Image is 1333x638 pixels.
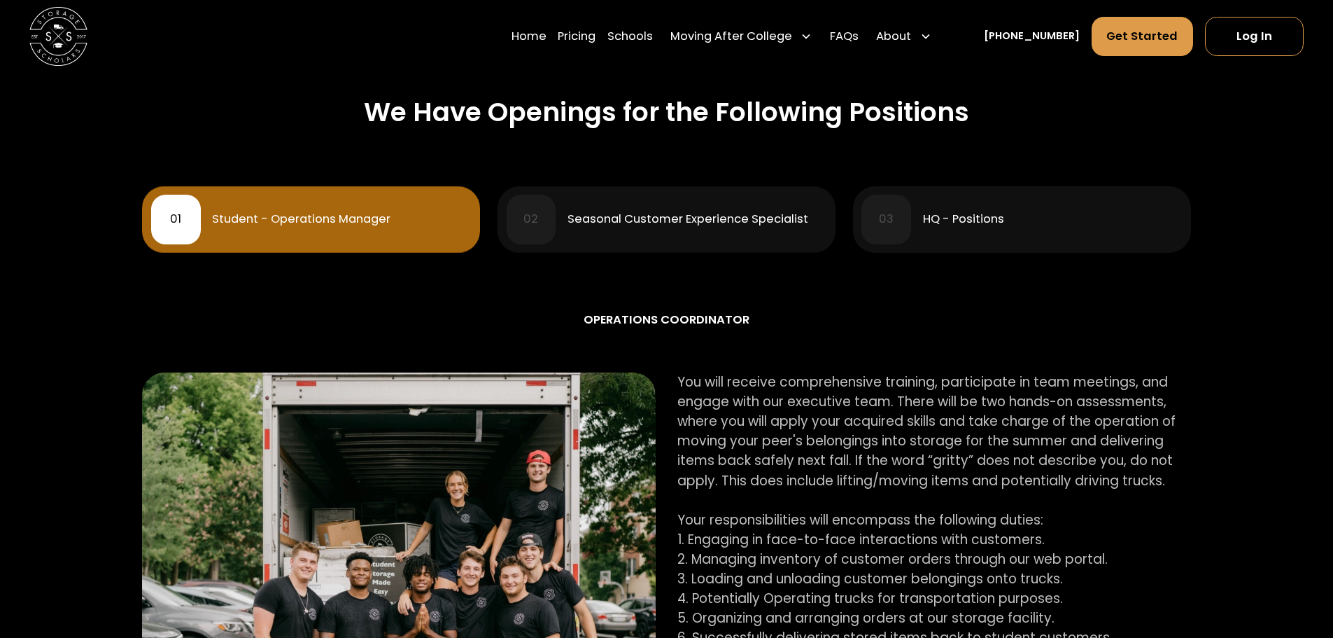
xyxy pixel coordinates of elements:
div: Seasonal Customer Experience Specialist [567,214,808,226]
div: Moving After College [670,28,792,46]
div: 03 [879,214,894,226]
div: 01 [170,214,181,226]
a: FAQs [830,16,859,57]
a: Schools [607,16,653,57]
div: Operations Coordinator [142,312,1190,329]
img: Storage Scholars main logo [29,7,87,65]
a: Home [512,16,546,57]
div: About [876,28,911,46]
a: Get Started [1092,17,1194,56]
div: HQ - Positions [923,214,1004,226]
a: [PHONE_NUMBER] [984,29,1080,44]
div: Student - Operations Manager [212,214,390,226]
div: 02 [523,214,538,226]
div: Moving After College [665,16,819,57]
a: Pricing [558,16,595,57]
a: Log In [1205,17,1304,56]
div: About [870,16,938,57]
h2: We Have Openings for the Following Positions [364,97,969,128]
